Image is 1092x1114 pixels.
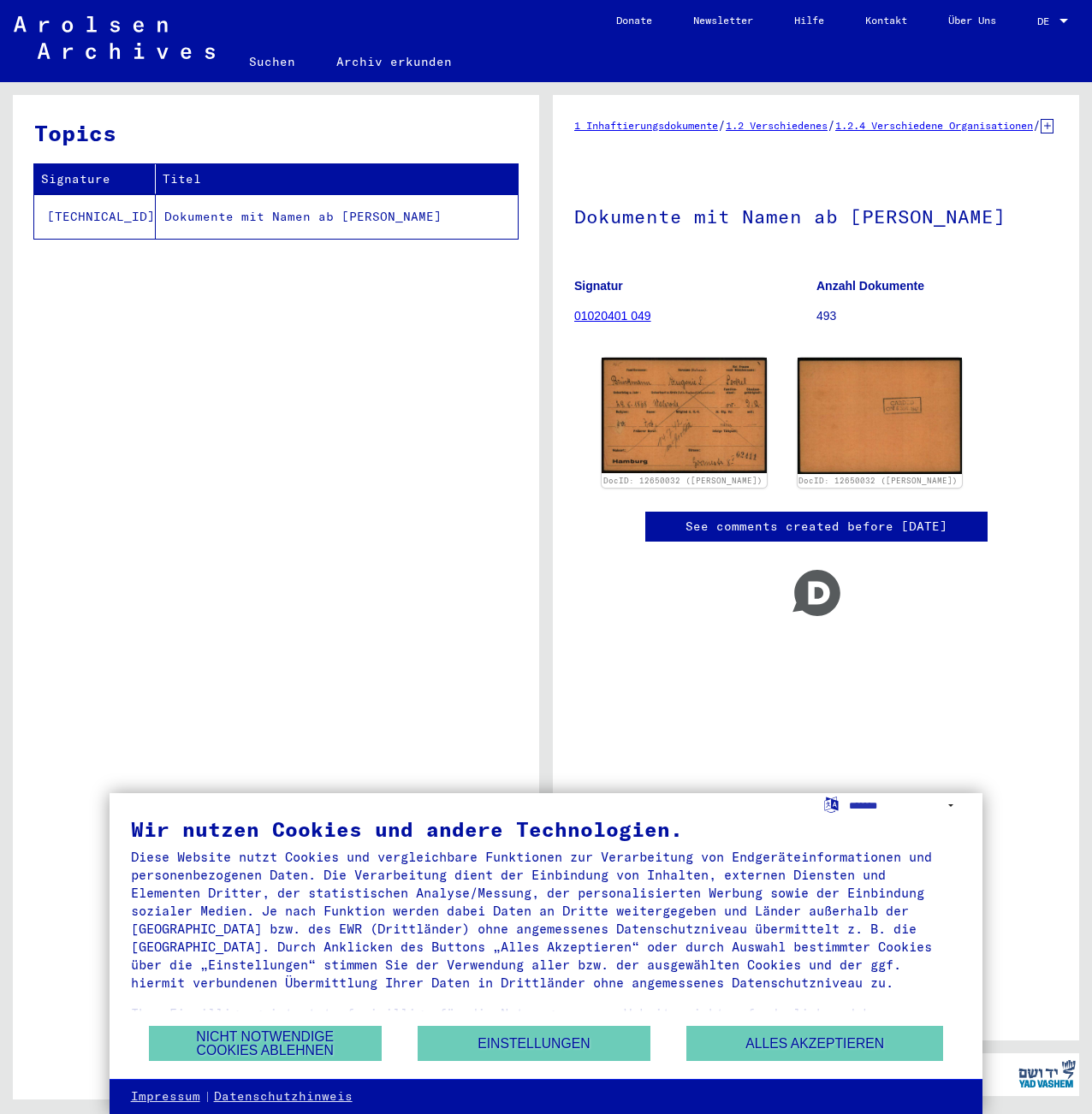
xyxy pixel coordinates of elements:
[574,177,1058,252] h1: Dokumente mit Namen ab [PERSON_NAME]
[798,358,963,474] img: 002.jpg
[149,1026,382,1061] button: Nicht notwendige Cookies ablehnen
[156,164,518,194] th: Titel
[602,358,767,473] img: 001.jpg
[603,476,763,485] a: DocID: 12650032 ([PERSON_NAME])
[131,848,962,992] div: Diese Website nutzt Cookies und vergleichbare Funktionen zur Verarbeitung von Endgeräteinformatio...
[1037,15,1056,27] span: DE
[686,1026,943,1061] button: Alles akzeptieren
[214,1088,353,1105] a: Datenschutzhinweis
[131,1088,200,1105] a: Impressum
[835,119,1033,132] a: 1.2.4 Verschiedene Organisationen
[131,819,962,839] div: Wir nutzen Cookies und andere Technologien.
[574,119,718,132] a: 1 Inhaftierungsdokumente
[822,796,840,812] label: Sprache auswählen
[726,119,828,132] a: 1.2 Verschiedenes
[828,117,835,133] span: /
[1015,1052,1079,1095] img: yv_logo.png
[574,309,651,323] a: 01020401 049
[228,41,316,82] a: Suchen
[34,116,517,150] h3: Topics
[798,476,958,485] a: DocID: 12650032 ([PERSON_NAME])
[849,793,961,818] select: Sprache auswählen
[1033,117,1041,133] span: /
[156,194,518,239] td: Dokumente mit Namen ab [PERSON_NAME]
[14,16,215,59] img: Arolsen_neg.svg
[418,1026,650,1061] button: Einstellungen
[574,279,623,293] b: Signatur
[718,117,726,133] span: /
[685,518,947,536] a: See comments created before [DATE]
[34,164,156,194] th: Signature
[816,307,1058,325] p: 493
[816,279,924,293] b: Anzahl Dokumente
[34,194,156,239] td: [TECHNICAL_ID]
[316,41,472,82] a: Archiv erkunden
